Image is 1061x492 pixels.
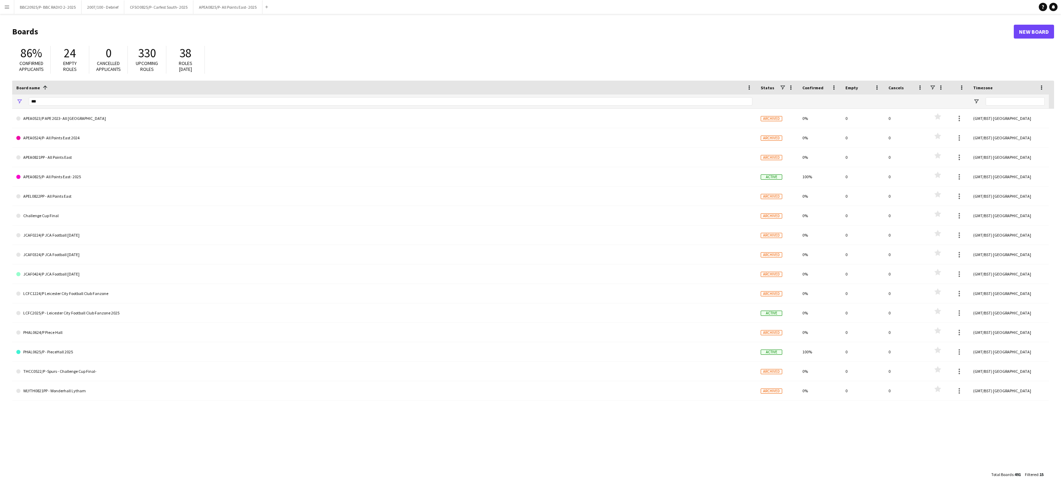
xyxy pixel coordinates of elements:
[16,206,752,225] a: Challenge Cup Final
[16,167,752,187] a: APEA0825/P- All Points East- 2025
[884,362,927,381] div: 0
[1025,472,1038,477] span: Filtered
[969,245,1049,264] div: (GMT/BST) [GEOGRAPHIC_DATA]
[761,194,782,199] span: Archived
[761,272,782,277] span: Archived
[969,284,1049,303] div: (GMT/BST) [GEOGRAPHIC_DATA]
[106,46,111,61] span: 0
[969,225,1049,245] div: (GMT/BST) [GEOGRAPHIC_DATA]
[884,167,927,186] div: 0
[16,128,752,148] a: APEA0524/P- All Points East 2024
[16,284,752,303] a: LCFC1224/P Leicester City Football Club Fanzone
[798,303,841,322] div: 0%
[124,0,193,14] button: CFSO0825/P- Carfest South- 2025
[973,85,993,90] span: Timezone
[63,60,77,72] span: Empty roles
[884,225,927,245] div: 0
[798,362,841,381] div: 0%
[841,225,884,245] div: 0
[19,60,44,72] span: Confirmed applicants
[761,116,782,121] span: Archived
[96,60,121,72] span: Cancelled applicants
[969,342,1049,361] div: (GMT/BST) [GEOGRAPHIC_DATA]
[761,311,782,316] span: Active
[16,109,752,128] a: APEA0523/P APE 2023- All [GEOGRAPHIC_DATA]
[1039,472,1044,477] span: 15
[798,187,841,206] div: 0%
[991,472,1013,477] span: Total Boards
[841,342,884,361] div: 0
[16,85,40,90] span: Board name
[969,206,1049,225] div: (GMT/BST) [GEOGRAPHIC_DATA]
[969,109,1049,128] div: (GMT/BST) [GEOGRAPHIC_DATA]
[841,362,884,381] div: 0
[16,303,752,323] a: LCFC2025/P - Leicester City Football Club Fanzone 2025
[969,187,1049,206] div: (GMT/BST) [GEOGRAPHIC_DATA]
[841,148,884,167] div: 0
[798,206,841,225] div: 0%
[14,0,82,14] button: BBC20925/P- BBC RADIO 2- 2025
[845,85,858,90] span: Empty
[761,252,782,257] span: Archived
[1025,468,1044,481] div: :
[884,323,927,342] div: 0
[761,388,782,394] span: Archived
[798,167,841,186] div: 100%
[29,97,752,106] input: Board name Filter Input
[969,148,1049,167] div: (GMT/BST) [GEOGRAPHIC_DATA]
[969,167,1049,186] div: (GMT/BST) [GEOGRAPHIC_DATA]
[884,381,927,400] div: 0
[16,342,752,362] a: PHAL0625/P - PieceHall 2025
[841,381,884,400] div: 0
[16,225,752,245] a: JCAF0224/P JCA Football [DATE]
[841,303,884,322] div: 0
[16,187,752,206] a: APEL0822PP - All Points East
[761,136,782,141] span: Archived
[761,330,782,335] span: Archived
[16,245,752,264] a: JCAF0324/P JCA Football [DATE]
[841,264,884,284] div: 0
[16,148,752,167] a: APEA0821PP - All Points East
[761,369,782,374] span: Archived
[761,233,782,238] span: Archived
[884,342,927,361] div: 0
[798,128,841,147] div: 0%
[884,109,927,128] div: 0
[1014,472,1021,477] span: 491
[884,245,927,264] div: 0
[12,26,1014,37] h1: Boards
[64,46,76,61] span: 24
[798,264,841,284] div: 0%
[1014,25,1054,39] a: New Board
[16,98,23,105] button: Open Filter Menu
[193,0,262,14] button: APEA0825/P- All Points East- 2025
[969,381,1049,400] div: (GMT/BST) [GEOGRAPHIC_DATA]
[798,245,841,264] div: 0%
[136,60,158,72] span: Upcoming roles
[761,291,782,296] span: Archived
[884,284,927,303] div: 0
[798,342,841,361] div: 100%
[798,109,841,128] div: 0%
[969,264,1049,284] div: (GMT/BST) [GEOGRAPHIC_DATA]
[841,245,884,264] div: 0
[16,323,752,342] a: PHAL0624/P Piece Hall
[841,187,884,206] div: 0
[802,85,824,90] span: Confirmed
[761,350,782,355] span: Active
[20,46,42,61] span: 86%
[841,128,884,147] div: 0
[16,362,752,381] a: THCC0522/P -Spurs - Challenge Cup Final-
[761,85,774,90] span: Status
[798,381,841,400] div: 0%
[884,206,927,225] div: 0
[798,148,841,167] div: 0%
[888,85,904,90] span: Cancels
[841,206,884,225] div: 0
[761,174,782,180] span: Active
[82,0,124,14] button: 2007/100 - Debrief
[138,46,156,61] span: 330
[179,46,191,61] span: 38
[798,225,841,245] div: 0%
[884,148,927,167] div: 0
